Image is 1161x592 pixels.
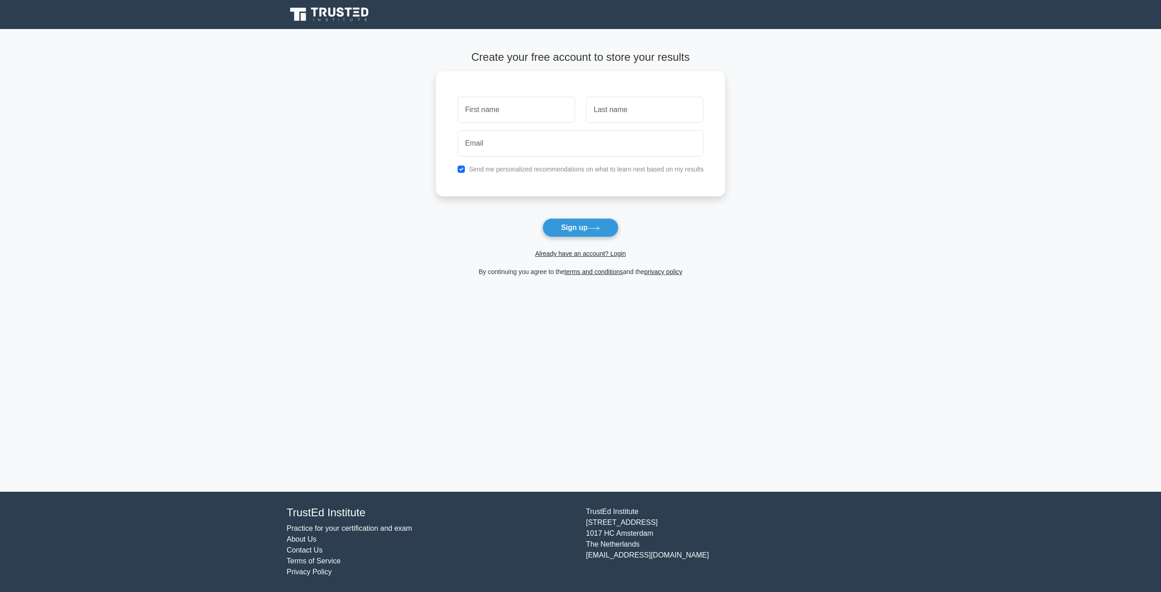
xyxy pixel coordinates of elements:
div: By continuing you agree to the and the [430,266,731,277]
a: terms and conditions [565,268,623,275]
label: Send me personalized recommendations on what to learn next based on my results [469,166,704,173]
h4: TrustEd Institute [287,506,575,519]
a: Privacy Policy [287,568,332,576]
button: Sign up [542,218,619,237]
div: TrustEd Institute [STREET_ADDRESS] 1017 HC Amsterdam The Netherlands [EMAIL_ADDRESS][DOMAIN_NAME] [580,506,880,577]
a: Terms of Service [287,557,341,565]
a: Contact Us [287,546,322,554]
input: Last name [586,97,703,123]
input: Email [458,130,704,157]
a: Practice for your certification and exam [287,524,412,532]
a: Already have an account? Login [535,250,626,257]
h4: Create your free account to store your results [436,51,726,64]
a: About Us [287,535,317,543]
input: First name [458,97,575,123]
a: privacy policy [644,268,683,275]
